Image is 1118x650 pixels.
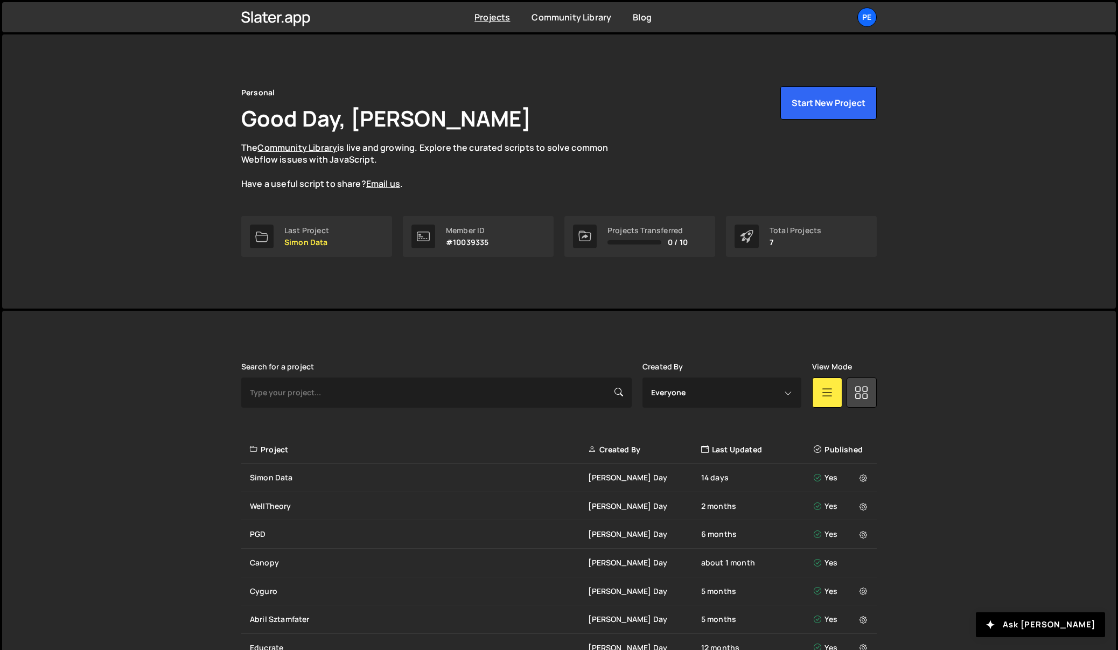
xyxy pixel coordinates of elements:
p: #10039335 [446,238,488,247]
div: Projects Transferred [607,226,688,235]
label: Search for a project [241,362,314,371]
a: Projects [474,11,510,23]
div: 5 months [701,614,814,625]
div: WellTheory [250,501,588,512]
span: 0 / 10 [668,238,688,247]
a: Cyguro [PERSON_NAME] Day 5 months Yes [241,577,877,606]
h1: Good Day, [PERSON_NAME] [241,103,531,133]
label: Created By [642,362,683,371]
div: PGD [250,529,588,540]
a: Pe [857,8,877,27]
div: Total Projects [770,226,821,235]
a: Canopy [PERSON_NAME] Day about 1 month Yes [241,549,877,577]
div: Last Updated [701,444,814,455]
div: Yes [814,614,870,625]
div: [PERSON_NAME] Day [588,614,701,625]
div: 6 months [701,529,814,540]
div: Cyguro [250,586,588,597]
p: 7 [770,238,821,247]
a: WellTheory [PERSON_NAME] Day 2 months Yes [241,492,877,521]
div: Created By [588,444,701,455]
p: Simon Data [284,238,329,247]
div: Personal [241,86,275,99]
a: Simon Data [PERSON_NAME] Day 14 days Yes [241,464,877,492]
div: Yes [814,501,870,512]
input: Type your project... [241,378,632,408]
div: Simon Data [250,472,588,483]
div: Project [250,444,588,455]
div: Yes [814,586,870,597]
div: 14 days [701,472,814,483]
a: Blog [633,11,652,23]
div: about 1 month [701,557,814,568]
div: Yes [814,557,870,568]
p: The is live and growing. Explore the curated scripts to solve common Webflow issues with JavaScri... [241,142,629,190]
a: Email us [366,178,400,190]
a: Abril Sztamfater [PERSON_NAME] Day 5 months Yes [241,605,877,634]
div: Published [814,444,870,455]
a: Last Project Simon Data [241,216,392,257]
div: [PERSON_NAME] Day [588,529,701,540]
div: 5 months [701,586,814,597]
div: Last Project [284,226,329,235]
button: Ask [PERSON_NAME] [976,612,1105,637]
a: Community Library [257,142,337,153]
div: [PERSON_NAME] Day [588,472,701,483]
div: Canopy [250,557,588,568]
div: 2 months [701,501,814,512]
div: [PERSON_NAME] Day [588,557,701,568]
div: [PERSON_NAME] Day [588,586,701,597]
div: Member ID [446,226,488,235]
a: PGD [PERSON_NAME] Day 6 months Yes [241,520,877,549]
a: Community Library [532,11,611,23]
div: Yes [814,472,870,483]
div: [PERSON_NAME] Day [588,501,701,512]
div: Abril Sztamfater [250,614,588,625]
label: View Mode [812,362,852,371]
div: Yes [814,529,870,540]
button: Start New Project [780,86,877,120]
